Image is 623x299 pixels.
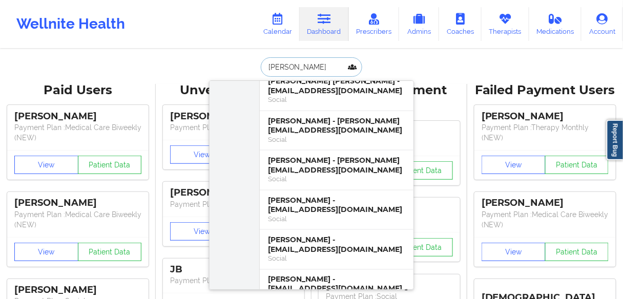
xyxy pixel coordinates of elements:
div: Failed Payment Users [474,82,616,98]
div: [PERSON_NAME] - [PERSON_NAME][EMAIL_ADDRESS][DOMAIN_NAME] [268,156,405,175]
p: Payment Plan : Therapy Monthly (NEW) [482,122,609,143]
button: View [170,145,234,164]
div: JB [170,264,297,275]
div: [PERSON_NAME] [14,284,141,296]
a: Report Bug [607,120,623,160]
div: Paid Users [7,82,149,98]
button: Patient Data [78,156,142,174]
button: Patient Data [78,243,142,261]
a: Admins [399,7,439,41]
button: Patient Data [389,161,453,180]
a: Therapists [482,7,529,41]
button: Patient Data [545,243,609,261]
p: Payment Plan : Medical Care Biweekly (NEW) [482,209,609,230]
div: [PERSON_NAME] [14,197,141,209]
p: Payment Plan : Medical Care Biweekly (NEW) [14,122,141,143]
button: View [14,156,78,174]
div: [PERSON_NAME] - [PERSON_NAME][EMAIL_ADDRESS][DOMAIN_NAME] [268,116,405,135]
div: Unverified Users [163,82,304,98]
a: Calendar [256,7,300,41]
div: [PERSON_NAME] - [EMAIL_ADDRESS][DOMAIN_NAME] [268,235,405,254]
div: Social [268,254,405,263]
p: Payment Plan : Unmatched Plan [170,275,297,286]
a: Dashboard [300,7,349,41]
p: Payment Plan : Unmatched Plan [170,199,297,209]
a: Prescribers [349,7,400,41]
div: Social [268,95,405,104]
p: Payment Plan : Medical Care Biweekly (NEW) [14,209,141,230]
button: View [482,156,546,174]
button: View [14,243,78,261]
div: Social [268,135,405,144]
div: [PERSON_NAME] - [EMAIL_ADDRESS][DOMAIN_NAME] [268,275,405,294]
div: [PERSON_NAME] [14,111,141,122]
div: [PERSON_NAME] [482,111,609,122]
div: [PERSON_NAME] [482,197,609,209]
button: View [482,243,546,261]
a: Medications [529,7,582,41]
a: Account [582,7,623,41]
a: Coaches [439,7,482,41]
button: Patient Data [389,238,453,257]
div: [PERSON_NAME] [170,111,297,122]
div: [PERSON_NAME] [PERSON_NAME] - [EMAIL_ADDRESS][DOMAIN_NAME] [268,76,405,95]
p: Payment Plan : Unmatched Plan [170,122,297,133]
div: [PERSON_NAME] [170,187,297,199]
div: [PERSON_NAME] - [EMAIL_ADDRESS][DOMAIN_NAME] [268,196,405,215]
button: Patient Data [545,156,609,174]
div: Social [268,215,405,223]
div: Social [268,175,405,183]
button: View [170,222,234,241]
